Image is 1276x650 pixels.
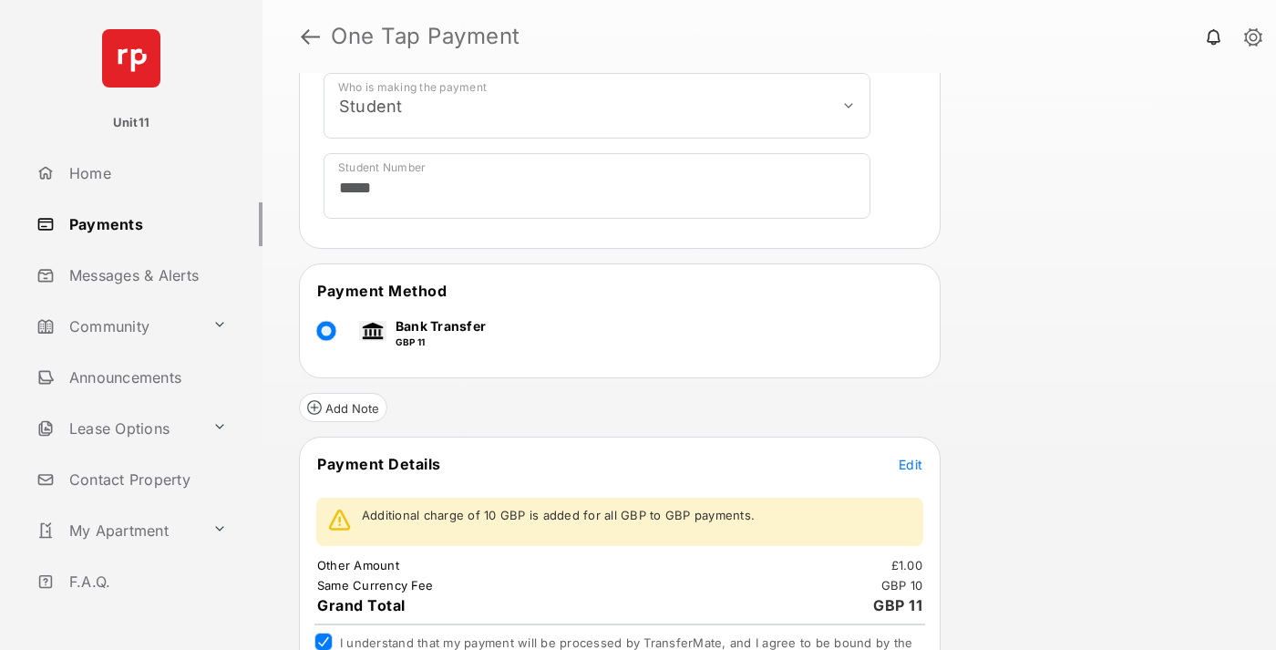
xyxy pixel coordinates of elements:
td: Other Amount [316,557,400,573]
span: Grand Total [317,596,406,614]
a: Announcements [29,356,262,399]
span: Edit [899,457,922,472]
a: Community [29,304,205,348]
p: Additional charge of 10 GBP is added for all GBP to GBP payments. [362,507,755,525]
p: Unit11 [113,114,150,132]
img: bank.png [359,321,386,341]
span: GBP 11 [873,596,922,614]
td: Same Currency Fee [316,577,434,593]
p: GBP 11 [396,335,486,349]
img: svg+xml;base64,PHN2ZyB4bWxucz0iaHR0cDovL3d3dy53My5vcmcvMjAwMC9zdmciIHdpZHRoPSI2NCIgaGVpZ2h0PSI2NC... [102,29,160,88]
button: Add Note [299,393,387,422]
a: Payments [29,202,262,246]
a: Lease Options [29,407,205,450]
a: Home [29,151,262,195]
td: GBP 10 [880,577,924,593]
a: My Apartment [29,509,205,552]
strong: One Tap Payment [331,26,520,47]
span: Payment Method [317,282,447,300]
td: £1.00 [890,557,923,573]
p: Bank Transfer [396,316,486,335]
span: Payment Details [317,455,441,473]
a: Contact Property [29,458,262,501]
a: Messages & Alerts [29,253,262,297]
button: Edit [899,455,922,473]
a: F.A.Q. [29,560,262,604]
